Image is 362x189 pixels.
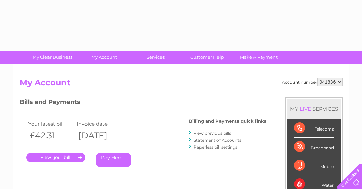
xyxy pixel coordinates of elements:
h2: My Account [20,78,343,91]
a: Paperless bill settings [194,144,237,150]
a: . [26,153,85,162]
td: Your latest bill [26,119,75,128]
a: Pay Here [96,153,131,167]
div: Mobile [294,156,334,175]
a: View previous bills [194,131,231,136]
div: Account number [282,78,343,86]
a: My Account [76,51,132,64]
h3: Bills and Payments [20,97,266,109]
a: Customer Help [179,51,235,64]
a: My Clear Business [24,51,80,64]
h4: Billing and Payments quick links [189,119,266,124]
a: Statement of Accounts [194,138,241,143]
th: £42.31 [26,128,75,142]
th: [DATE] [75,128,124,142]
a: Services [128,51,184,64]
div: LIVE [298,106,312,112]
div: MY SERVICES [287,99,341,119]
div: Broadband [294,138,334,156]
td: Invoice date [75,119,124,128]
div: Telecoms [294,119,334,138]
a: Make A Payment [231,51,287,64]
